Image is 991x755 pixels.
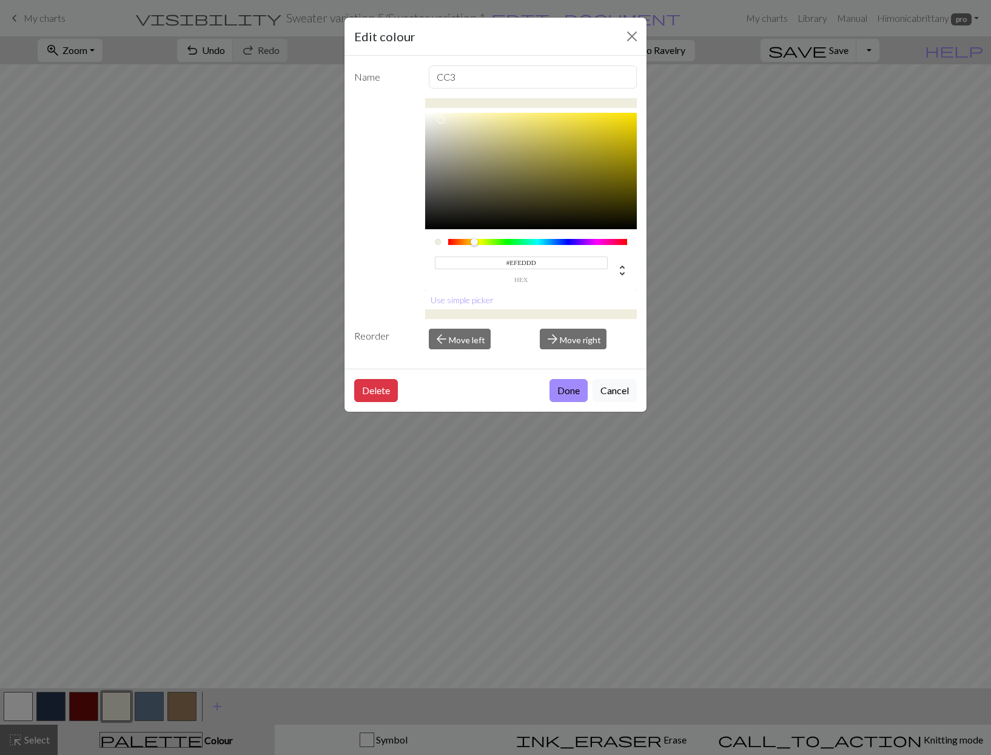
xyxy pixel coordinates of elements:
button: Move right [540,329,606,349]
span: arrow_back [434,331,449,347]
label: Name [347,65,422,89]
button: Use simple picker [425,290,499,309]
button: Done [549,379,588,402]
h5: Edit colour [354,27,415,45]
span: arrow_forward [545,331,560,347]
button: Cancel [593,379,637,402]
div: Reorder [347,329,422,349]
label: hex [435,277,608,283]
button: Delete [354,379,398,402]
button: Close [622,27,642,46]
button: Move left [429,329,491,349]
